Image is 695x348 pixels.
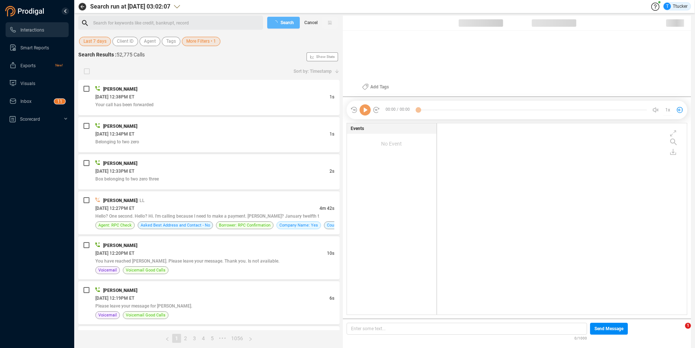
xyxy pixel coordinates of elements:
span: [DATE] 12:20PM ET [95,251,134,256]
div: [PERSON_NAME]| LL[DATE] 12:27PM ET4m 42sHello? One second. Hello? Hi. I'm calling because I need ... [78,191,340,234]
span: Voicemail Good Calls [126,267,165,274]
p: 1 [57,99,60,106]
span: 1s [330,94,334,100]
span: Agent: RPC Check [98,222,132,229]
a: Smart Reports [9,40,63,55]
span: [PERSON_NAME] [103,124,137,129]
span: T [666,3,669,10]
span: [PERSON_NAME] [103,161,137,166]
span: [DATE] 12:33PM ET [95,169,134,174]
p: 1 [60,99,62,106]
span: Voicemail [98,312,117,319]
span: 6s [330,296,334,301]
span: Borrower: RPC Confirmation [219,222,271,229]
span: New! [55,58,63,73]
div: [PERSON_NAME][DATE] 12:38PM ET1sYour call has been forwarded [78,80,340,115]
span: Scorecard [20,117,40,122]
span: [PERSON_NAME] [103,87,137,92]
span: Events [351,125,364,132]
span: Cancel [304,17,318,29]
li: 1 [172,334,181,343]
span: Add Tags [370,81,389,93]
span: 4m 42s [319,206,334,211]
img: prodigal-logo [5,6,46,16]
li: Exports [6,58,69,73]
a: Interactions [9,22,63,37]
span: Box belonging to two zero three [95,176,159,182]
span: More Filters • 1 [186,37,216,46]
button: left [163,334,172,343]
div: No Event [347,134,436,154]
a: 3 [190,334,199,342]
span: 1 [685,323,691,329]
li: Previous Page [163,334,172,343]
li: Next 5 Pages [217,334,229,343]
span: 00:00 / 00:00 [380,104,418,116]
span: Your call has been forwarded [95,102,154,107]
button: Show Stats [306,52,338,61]
span: [DATE] 12:38PM ET [95,94,134,100]
span: 1s [330,131,334,137]
a: 1056 [229,334,245,342]
div: [PERSON_NAME][DATE] 12:33PM ET2sBox belonging to two zero three [78,154,340,189]
button: Agent [140,37,160,46]
a: 1 [173,334,181,342]
span: [PERSON_NAME] [103,288,137,293]
span: Belonging to two zero [95,139,139,144]
a: Inbox [9,94,63,108]
span: Voicemail [98,267,117,274]
span: Exports [20,63,36,68]
div: [PERSON_NAME][DATE] 12:19PM ET6sPlease leave your message for [PERSON_NAME].VoicemailVoicemail Go... [78,281,340,324]
iframe: Intercom live chat [670,323,688,341]
li: 1056 [229,334,246,343]
span: [DATE] 12:19PM ET [95,296,134,301]
span: Visuals [20,81,35,86]
span: Asked Best Address and Contact - No [141,222,210,229]
button: Add Tags [358,81,393,93]
li: 5 [208,334,217,343]
button: right [246,334,255,343]
span: Tags [166,37,176,46]
span: 52,775 Calls [117,52,145,58]
li: 2 [181,334,190,343]
span: right [248,337,253,341]
button: Last 7 days [79,37,111,46]
li: 4 [199,334,208,343]
button: Cancel [300,17,322,29]
a: 2 [181,334,190,342]
li: Visuals [6,76,69,91]
span: ••• [217,334,229,343]
span: Search Results : [78,52,117,58]
button: Client ID [112,37,138,46]
div: grid [441,125,687,314]
li: Inbox [6,94,69,108]
span: 2s [330,169,334,174]
span: Agent [144,37,156,46]
li: Smart Reports [6,40,69,55]
span: 1x [665,104,670,116]
li: Interactions [6,22,69,37]
span: Send Message [594,323,623,335]
span: 10s [327,251,334,256]
a: 5 [208,334,216,342]
span: Company Name: Yes [279,222,318,229]
li: 3 [190,334,199,343]
div: [PERSON_NAME][DATE] 12:20PM ET10sYou have reached [PERSON_NAME]. Please leave your message. Thank... [78,236,340,279]
span: | LL [137,198,145,203]
span: Voicemail Good Calls [126,312,165,319]
button: Tags [162,37,180,46]
span: Smart Reports [20,45,49,51]
span: Client ID [117,37,134,46]
span: [DATE] 12:27PM ET [95,206,134,211]
span: Courtesy and Professionalism - Yes [327,222,393,229]
span: Last 7 days [83,37,106,46]
li: Next Page [246,334,255,343]
div: Ttucker [663,3,688,10]
a: 4 [199,334,207,342]
span: Show Stats [316,12,335,101]
span: You have reached [PERSON_NAME]. Please leave your message. Thank you. Is not available. [95,258,279,264]
a: Visuals [9,76,63,91]
span: Hello? One second. Hello? Hi. I'm calling because I need to make a payment. [PERSON_NAME]? Januar... [95,214,319,219]
span: left [165,337,170,341]
div: [PERSON_NAME][DATE] 12:34PM ET1sBelonging to two zero [78,117,340,152]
